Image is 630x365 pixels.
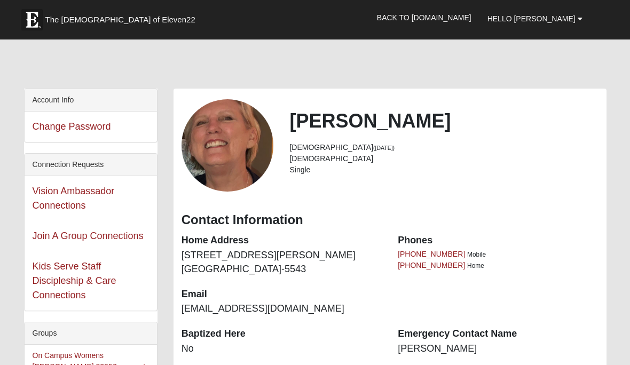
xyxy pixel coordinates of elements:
a: [PHONE_NUMBER] [398,250,465,258]
a: Hello [PERSON_NAME] [479,5,590,32]
div: Account Info [25,89,157,112]
span: Home [467,262,484,269]
dt: Emergency Contact Name [398,327,598,341]
a: Vision Ambassador Connections [33,186,115,211]
li: [DEMOGRAPHIC_DATA] [289,153,598,164]
a: The [DEMOGRAPHIC_DATA] of Eleven22 [16,4,230,30]
dt: Email [182,288,382,301]
dt: Home Address [182,234,382,248]
img: Eleven22 logo [21,9,43,30]
dt: Baptized Here [182,327,382,341]
span: The [DEMOGRAPHIC_DATA] of Eleven22 [45,14,195,25]
small: ([DATE]) [373,145,395,151]
h2: [PERSON_NAME] [289,109,598,132]
a: Join A Group Connections [33,231,144,241]
dd: [STREET_ADDRESS][PERSON_NAME] [GEOGRAPHIC_DATA]-5543 [182,249,382,276]
li: [DEMOGRAPHIC_DATA] [289,142,598,153]
div: Groups [25,322,157,345]
a: Back to [DOMAIN_NAME] [369,4,479,31]
span: Hello [PERSON_NAME] [487,14,576,23]
a: View Fullsize Photo [182,99,274,192]
a: Change Password [33,121,111,132]
dt: Phones [398,234,598,248]
dd: [EMAIL_ADDRESS][DOMAIN_NAME] [182,302,382,316]
span: Mobile [467,251,486,258]
li: Single [289,164,598,176]
h3: Contact Information [182,212,598,228]
dd: No [182,342,382,356]
div: Connection Requests [25,154,157,176]
dd: [PERSON_NAME] [398,342,598,356]
a: [PHONE_NUMBER] [398,261,465,269]
a: Kids Serve Staff Discipleship & Care Connections [33,261,116,300]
